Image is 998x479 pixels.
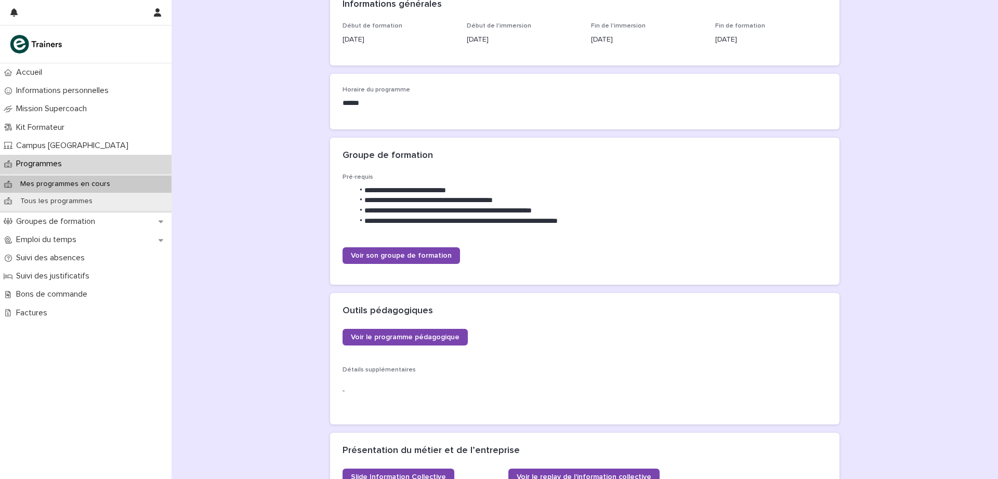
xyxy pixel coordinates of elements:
[12,123,73,132] p: Kit Formateur
[12,308,56,318] p: Factures
[351,252,452,259] span: Voir son groupe de formation
[343,329,468,345] a: Voir le programme pédagogique
[12,68,50,77] p: Accueil
[715,23,765,29] span: Fin de formation
[343,247,460,264] a: Voir son groupe de formation
[12,253,93,263] p: Suivi des absences
[12,141,137,151] p: Campus [GEOGRAPHIC_DATA]
[12,197,101,206] p: Tous les programmes
[12,159,70,169] p: Programmes
[343,150,433,162] h2: Groupe de formation
[343,305,433,317] h2: Outils pédagogiques
[8,34,65,55] img: K0CqGN7SDeD6s4JG8KQk
[343,23,402,29] span: Début de formation
[12,217,103,227] p: Groupes de formation
[351,334,459,341] span: Voir le programme pédagogique
[12,86,117,96] p: Informations personnelles
[467,34,579,45] p: [DATE]
[467,23,531,29] span: Début de l'immersion
[343,87,410,93] span: Horaire du programme
[343,367,416,373] span: Détails supplémentaires
[715,34,827,45] p: [DATE]
[591,34,703,45] p: [DATE]
[12,180,119,189] p: Mes programmes en cours
[12,104,95,114] p: Mission Supercoach
[591,23,646,29] span: Fin de l'immersion
[343,34,454,45] p: [DATE]
[343,174,373,180] span: Pré-requis
[12,271,98,281] p: Suivi des justificatifs
[12,235,85,245] p: Emploi du temps
[12,289,96,299] p: Bons de commande
[343,445,520,457] h2: Présentation du métier et de l’entreprise
[343,385,827,396] p: -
